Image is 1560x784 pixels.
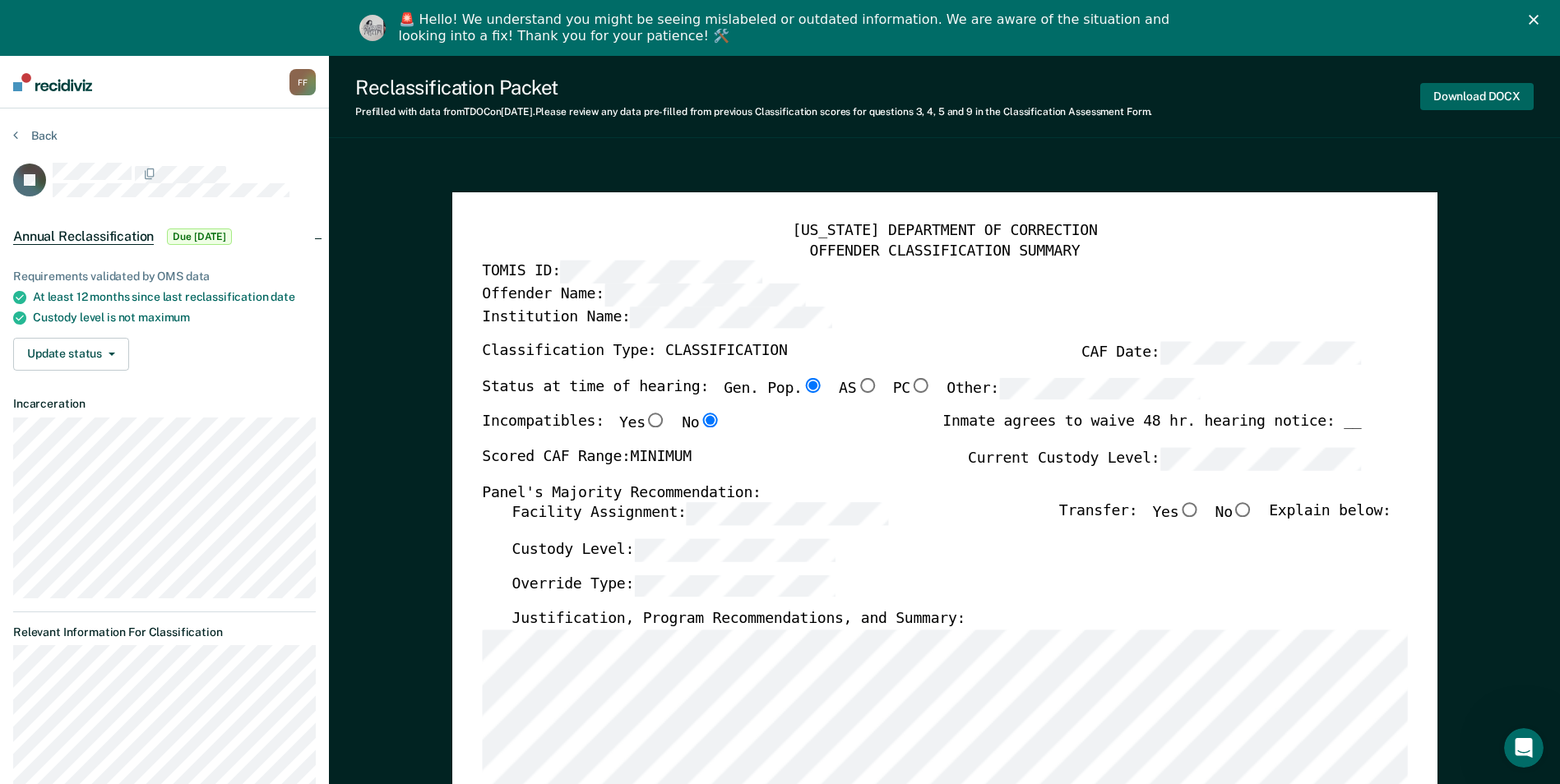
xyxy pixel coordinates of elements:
[482,342,787,364] label: Classification Type: CLASSIFICATION
[482,448,692,470] label: Scored CAF Range: MINIMUM
[482,222,1407,242] div: [US_STATE] DEPARTMENT OF CORRECTION
[13,73,92,91] img: Recidiviz
[892,378,931,400] label: PC
[619,413,667,435] label: Yes
[634,574,836,597] input: Override Type:
[33,311,316,325] div: Custody level is not
[399,12,1175,44] div: 🚨 Hello! We understand you might be seeing mislabeled or outdated information. We are aware of th...
[910,378,932,393] input: PC
[512,611,965,630] label: Justification, Program Recommendations, and Summary:
[482,242,1407,261] div: OFFENDER CLASSIFICATION SUMMARY
[1420,83,1534,110] button: Download DOCX
[289,69,316,95] button: FF
[1233,503,1254,518] input: No
[682,413,720,435] label: No
[645,413,666,428] input: Yes
[482,413,720,448] div: Incompatibles:
[13,625,316,639] dt: Relevant Information For Classification
[802,378,823,393] input: Gen. Pop.
[271,290,294,303] span: date
[1504,728,1544,768] iframe: Intercom live chat
[1178,503,1200,518] input: Yes
[839,378,877,400] label: AS
[482,483,1361,503] div: Panel's Majority Recommendation:
[634,539,836,561] input: Custody Level:
[1529,15,1545,25] div: Close
[686,503,887,525] input: Facility Assignment:
[630,306,831,328] input: Institution Name:
[1215,503,1253,525] label: No
[13,397,316,411] dt: Incarceration
[13,270,316,284] div: Requirements validated by OMS data
[512,574,836,597] label: Override Type:
[968,448,1361,470] label: Current Custody Level:
[604,284,805,306] input: Offender Name:
[167,228,232,245] span: Due [DATE]
[512,503,887,525] label: Facility Assignment:
[1160,342,1361,364] input: CAF Date:
[1081,342,1361,364] label: CAF Date:
[13,338,129,371] button: Update status
[942,413,1361,448] div: Inmate agrees to waive 48 hr. hearing notice: __
[1160,448,1361,470] input: Current Custody Level:
[947,378,1201,400] label: Other:
[33,290,316,304] div: At least 12 months since last reclassification
[13,128,58,143] button: Back
[359,15,386,41] img: Profile image for Kim
[856,378,877,393] input: AS
[355,76,1152,99] div: Reclassification Packet
[482,306,831,328] label: Institution Name:
[1059,503,1391,539] div: Transfer: Explain below:
[512,539,836,561] label: Custody Level:
[138,311,190,324] span: maximum
[482,261,761,284] label: TOMIS ID:
[482,378,1201,414] div: Status at time of hearing:
[289,69,316,95] div: F F
[482,284,806,306] label: Offender Name:
[999,378,1201,400] input: Other:
[13,228,154,245] span: Annual Reclassification
[724,378,824,400] label: Gen. Pop.
[1152,503,1200,525] label: Yes
[560,261,761,284] input: TOMIS ID:
[355,106,1152,118] div: Prefilled with data from TDOC on [DATE] . Please review any data pre-filled from previous Classif...
[699,413,720,428] input: No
